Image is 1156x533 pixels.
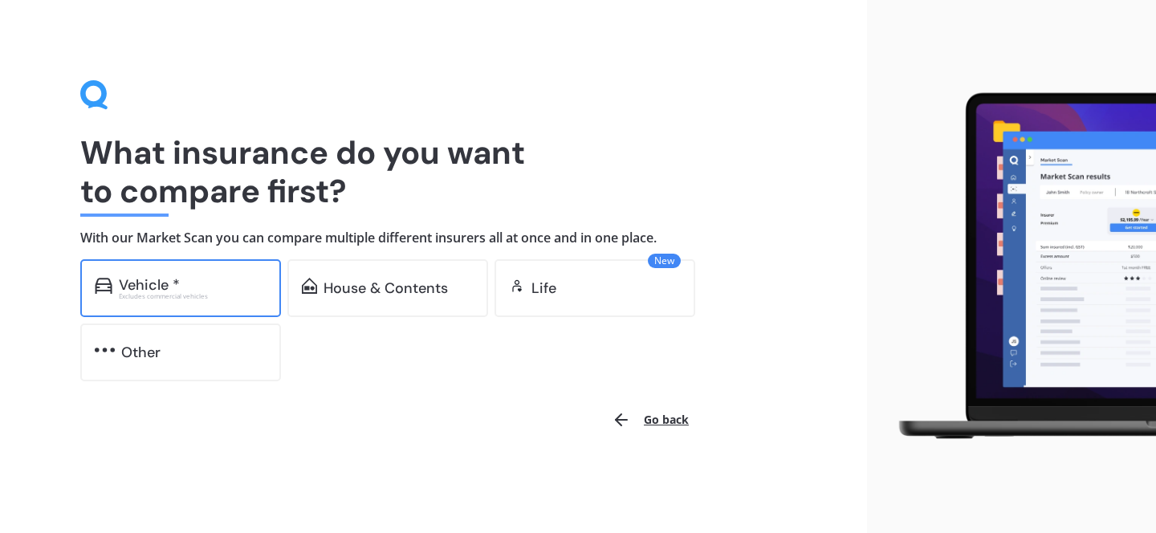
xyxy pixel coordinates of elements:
[324,280,448,296] div: House & Contents
[95,278,112,294] img: car.f15378c7a67c060ca3f3.svg
[121,344,161,360] div: Other
[119,293,267,299] div: Excludes commercial vehicles
[80,230,787,246] h4: With our Market Scan you can compare multiple different insurers all at once and in one place.
[302,278,317,294] img: home-and-contents.b802091223b8502ef2dd.svg
[80,133,787,210] h1: What insurance do you want to compare first?
[602,401,698,439] button: Go back
[119,277,180,293] div: Vehicle *
[648,254,681,268] span: New
[880,85,1156,448] img: laptop.webp
[509,278,525,294] img: life.f720d6a2d7cdcd3ad642.svg
[95,342,115,358] img: other.81dba5aafe580aa69f38.svg
[531,280,556,296] div: Life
